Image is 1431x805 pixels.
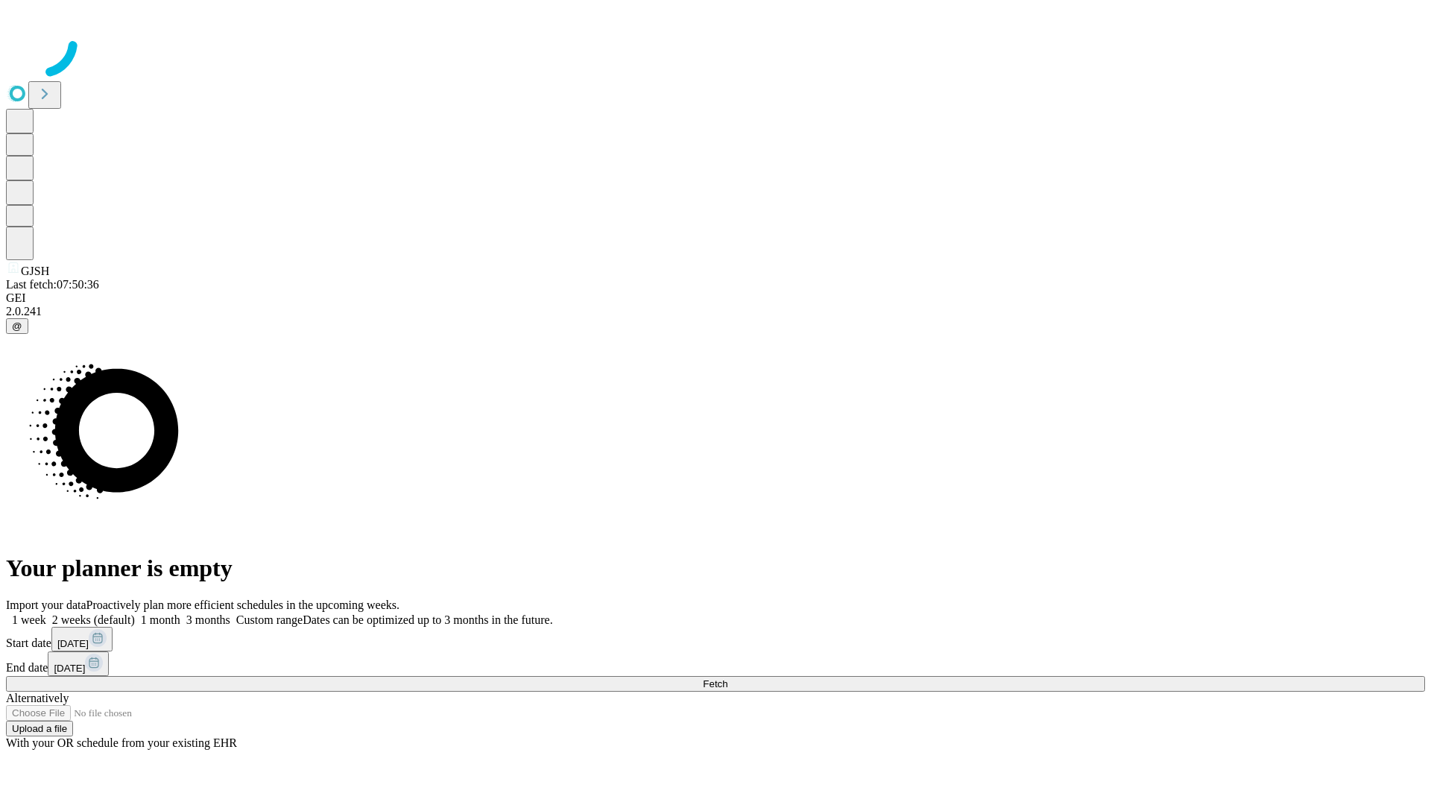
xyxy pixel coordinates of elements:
[6,736,237,749] span: With your OR schedule from your existing EHR
[12,613,46,626] span: 1 week
[6,291,1425,305] div: GEI
[21,265,49,277] span: GJSH
[703,678,727,689] span: Fetch
[6,278,99,291] span: Last fetch: 07:50:36
[6,305,1425,318] div: 2.0.241
[6,555,1425,582] h1: Your planner is empty
[54,663,85,674] span: [DATE]
[6,627,1425,651] div: Start date
[12,321,22,332] span: @
[6,692,69,704] span: Alternatively
[6,599,86,611] span: Import your data
[48,651,109,676] button: [DATE]
[57,638,89,649] span: [DATE]
[236,613,303,626] span: Custom range
[6,721,73,736] button: Upload a file
[303,613,552,626] span: Dates can be optimized up to 3 months in the future.
[6,676,1425,692] button: Fetch
[52,613,135,626] span: 2 weeks (default)
[51,627,113,651] button: [DATE]
[186,613,230,626] span: 3 months
[6,318,28,334] button: @
[6,651,1425,676] div: End date
[86,599,399,611] span: Proactively plan more efficient schedules in the upcoming weeks.
[141,613,180,626] span: 1 month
